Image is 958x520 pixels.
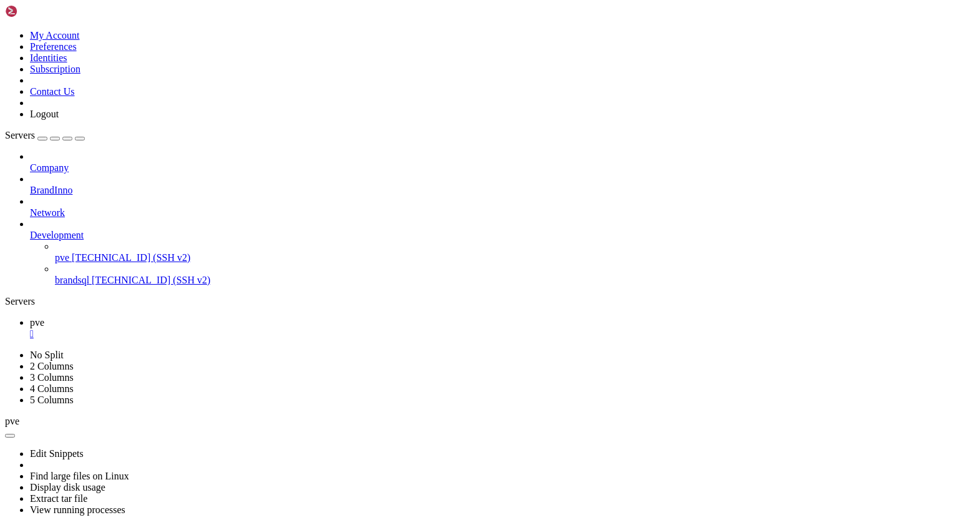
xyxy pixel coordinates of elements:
x-row: The programs included with the Debian GNU/Linux system are free software; [5,26,795,37]
span: pve [55,252,69,263]
x-row: Last login: [DATE] from [TECHNICAL_ID] [5,90,795,101]
a: pve [TECHNICAL_ID] (SSH v2) [55,252,953,263]
span: Company [30,162,69,173]
span: @ [25,101,30,110]
a: No Split [30,350,64,360]
span: BrandInno [30,185,72,195]
a: Company [30,162,953,174]
span: pve [30,101,45,110]
li: Development [30,218,953,286]
span: brandsql [55,275,89,285]
a: 3 Columns [30,372,74,383]
li: Network [30,196,953,218]
span: root [5,101,25,110]
a: 4 Columns [30,383,74,394]
a: pve [30,317,953,340]
a:  [30,328,953,340]
span: Network [30,207,65,218]
a: Network [30,207,953,218]
span: [TECHNICAL_ID] (SSH v2) [72,252,190,263]
a: 5 Columns [30,395,74,405]
x-row: Debian GNU/Linux comes with ABSOLUTELY NO WARRANTY, to the extent [5,69,795,79]
a: brandsql [TECHNICAL_ID] (SSH v2) [55,275,953,286]
span: pve [5,416,19,426]
span: ~ [45,101,50,110]
a: Logout [30,109,59,119]
a: My Account [30,30,80,41]
a: Servers [5,130,85,140]
a: View running processes [30,504,125,515]
x-row: permitted by applicable law. [5,79,795,90]
span: [TECHNICAL_ID] (SSH v2) [92,275,210,285]
span: pve [30,317,44,328]
a: BrandInno [30,185,953,196]
x-row: the exact distribution terms for each program are described in the [5,37,795,47]
x-row: Linux pve 6.14.8-2-pve #1 SMP PREEMPT_DYNAMIC PMX 6.14.8-2 ([DATE]T10:04Z) x86_64 [5,5,795,16]
div: (13, 9) [74,101,79,111]
a: Extract tar file [30,493,87,504]
span: # [50,101,55,110]
a: Identities [30,52,67,63]
a: Preferences [30,41,77,52]
a: Edit Snippets [30,448,84,459]
li: BrandInno [30,174,953,196]
span: Development [30,230,84,240]
a: Development [30,230,953,241]
a: Find large files on Linux [30,471,129,481]
img: Shellngn [5,5,77,17]
li: Company [30,151,953,174]
li: brandsql [TECHNICAL_ID] (SSH v2) [55,263,953,286]
a: 2 Columns [30,361,74,371]
a: Contact Us [30,86,75,97]
x-row: individual files in /usr/share/doc/*/copyright. [5,47,795,58]
span: Servers [5,130,35,140]
a: Subscription [30,64,80,74]
li: pve [TECHNICAL_ID] (SSH v2) [55,241,953,263]
div: Servers [5,296,953,307]
a: Display disk usage [30,482,105,493]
